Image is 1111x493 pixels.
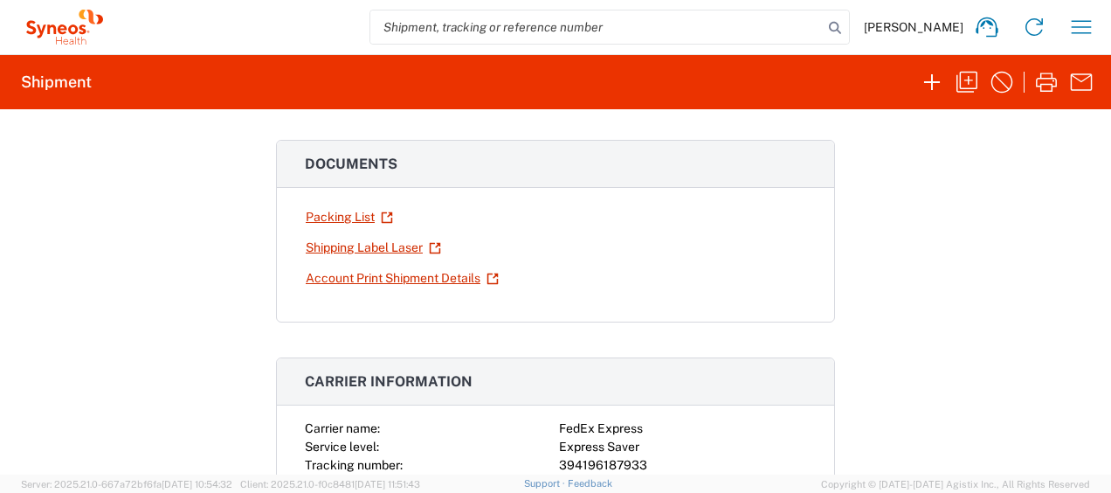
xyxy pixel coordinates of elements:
a: Account Print Shipment Details [305,263,500,294]
a: Shipping Label Laser [305,233,442,263]
a: Support [524,478,568,489]
span: [DATE] 11:51:43 [355,479,420,490]
span: Service level: [305,440,379,454]
span: Carrier information [305,373,473,390]
span: Tracking number: [305,458,403,472]
input: Shipment, tracking or reference number [370,10,823,44]
div: 394196187933 [559,456,806,475]
span: Server: 2025.21.0-667a72bf6fa [21,479,232,490]
span: Copyright © [DATE]-[DATE] Agistix Inc., All Rights Reserved [821,476,1090,492]
div: FedEx Express [559,420,806,438]
h2: Shipment [21,72,92,93]
span: [DATE] 10:54:32 [162,479,232,490]
a: Packing List [305,202,394,233]
span: [PERSON_NAME] [864,19,963,35]
div: Express Saver [559,438,806,456]
span: Documents [305,156,397,172]
span: Carrier name: [305,421,380,435]
span: Client: 2025.21.0-f0c8481 [240,479,420,490]
a: Feedback [568,478,612,489]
